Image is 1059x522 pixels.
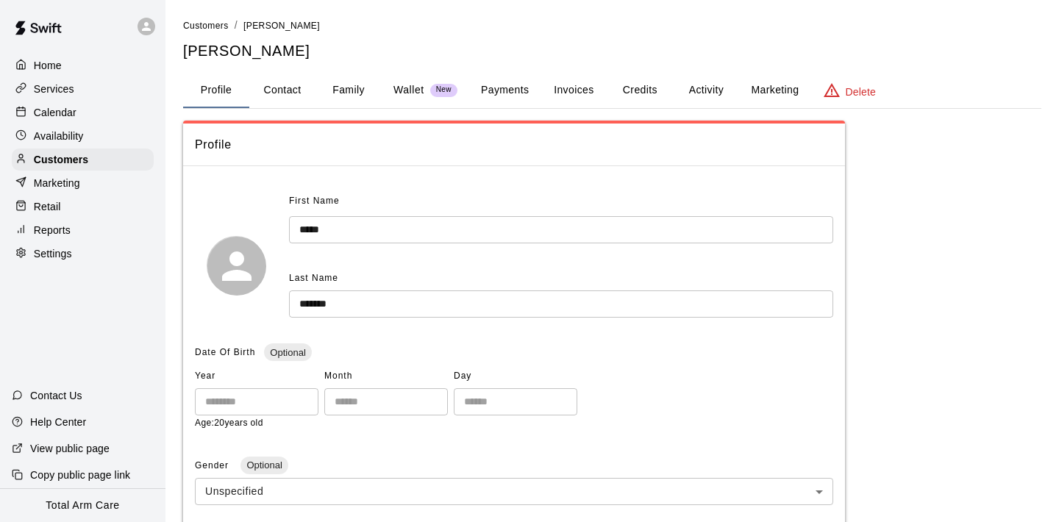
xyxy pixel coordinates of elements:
p: Delete [846,85,876,99]
p: Reports [34,223,71,237]
p: Total Arm Care [46,498,119,513]
span: Gender [195,460,232,471]
button: Activity [673,73,739,108]
button: Payments [469,73,541,108]
a: Reports [12,219,154,241]
p: Home [34,58,62,73]
p: Customers [34,152,88,167]
button: Invoices [541,73,607,108]
span: Month [324,365,448,388]
li: / [235,18,238,33]
button: Contact [249,73,315,108]
a: Availability [12,125,154,147]
button: Profile [183,73,249,108]
a: Customers [183,19,229,31]
span: Optional [240,460,288,471]
button: Credits [607,73,673,108]
span: Day [454,365,577,388]
span: Optional [264,347,311,358]
p: Settings [34,246,72,261]
p: View public page [30,441,110,456]
p: Retail [34,199,61,214]
a: Home [12,54,154,76]
span: New [430,85,457,95]
span: Date Of Birth [195,347,255,357]
p: Services [34,82,74,96]
nav: breadcrumb [183,18,1041,34]
button: Family [315,73,382,108]
a: Calendar [12,101,154,124]
h5: [PERSON_NAME] [183,41,1041,61]
a: Customers [12,149,154,171]
span: Last Name [289,273,338,283]
p: Availability [34,129,84,143]
p: Help Center [30,415,86,429]
p: Copy public page link [30,468,130,482]
span: First Name [289,190,340,213]
p: Contact Us [30,388,82,403]
span: [PERSON_NAME] [243,21,320,31]
span: Profile [195,135,833,154]
p: Marketing [34,176,80,190]
span: Age: 20 years old [195,418,263,428]
a: Marketing [12,172,154,194]
div: basic tabs example [183,73,1041,108]
a: Retail [12,196,154,218]
a: Settings [12,243,154,265]
p: Wallet [393,82,424,98]
a: Services [12,78,154,100]
span: Customers [183,21,229,31]
p: Calendar [34,105,76,120]
button: Marketing [739,73,810,108]
span: Year [195,365,318,388]
div: Unspecified [195,478,833,505]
